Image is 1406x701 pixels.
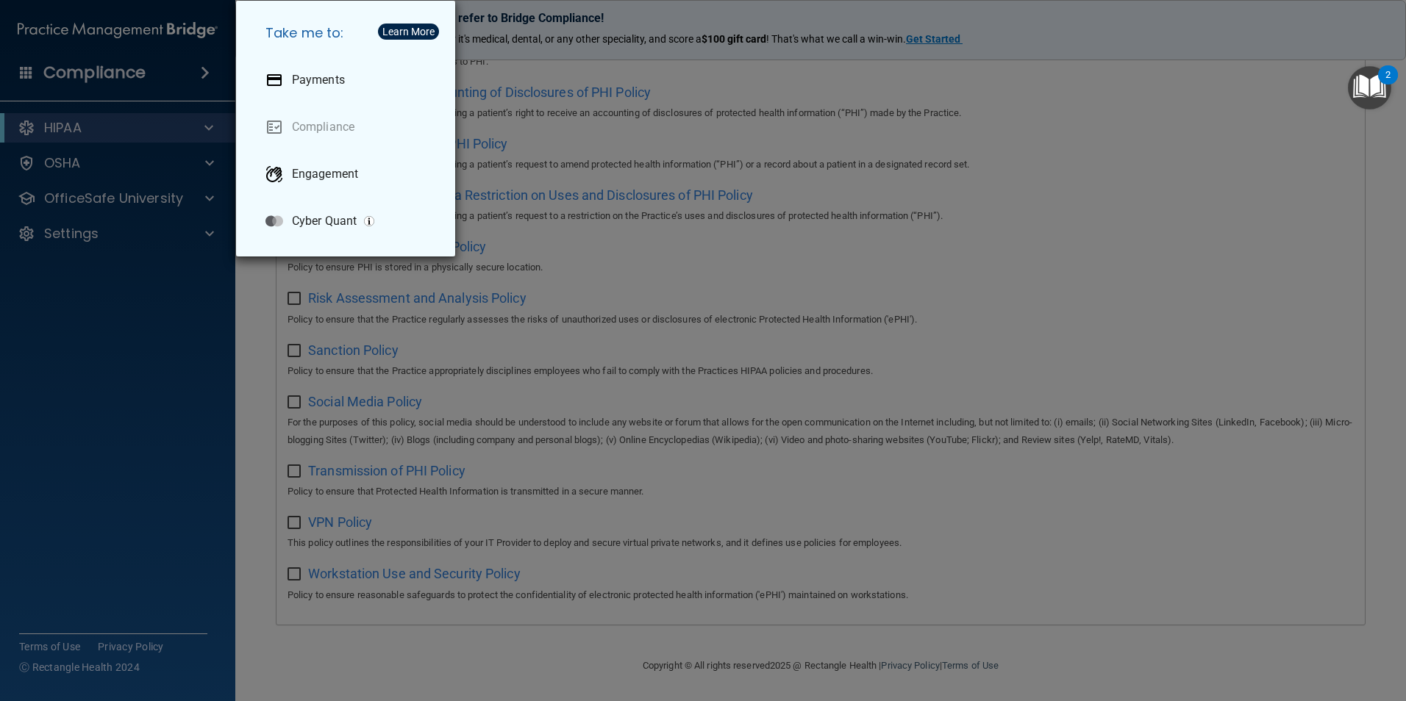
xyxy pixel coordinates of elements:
[292,167,358,181] p: Engagement
[292,214,357,229] p: Cyber Quant
[378,24,439,40] button: Learn More
[1348,66,1391,109] button: Open Resource Center, 2 new notifications
[382,26,435,37] div: Learn More
[254,60,443,101] a: Payments
[254,201,443,242] a: Cyber Quant
[292,73,345,87] p: Payments
[254,154,443,195] a: Engagement
[254,107,443,148] a: Compliance
[254,12,443,54] h5: Take me to:
[1385,75,1391,94] div: 2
